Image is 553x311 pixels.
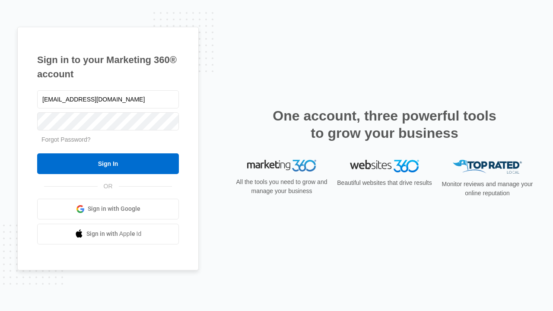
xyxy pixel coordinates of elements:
[41,136,91,143] a: Forgot Password?
[270,107,499,142] h2: One account, three powerful tools to grow your business
[98,182,119,191] span: OR
[86,229,142,238] span: Sign in with Apple Id
[37,53,179,81] h1: Sign in to your Marketing 360® account
[439,180,536,198] p: Monitor reviews and manage your online reputation
[336,178,433,187] p: Beautiful websites that drive results
[37,153,179,174] input: Sign In
[37,224,179,244] a: Sign in with Apple Id
[453,160,522,174] img: Top Rated Local
[37,90,179,108] input: Email
[233,178,330,196] p: All the tools you need to grow and manage your business
[350,160,419,172] img: Websites 360
[88,204,140,213] span: Sign in with Google
[247,160,316,172] img: Marketing 360
[37,199,179,219] a: Sign in with Google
